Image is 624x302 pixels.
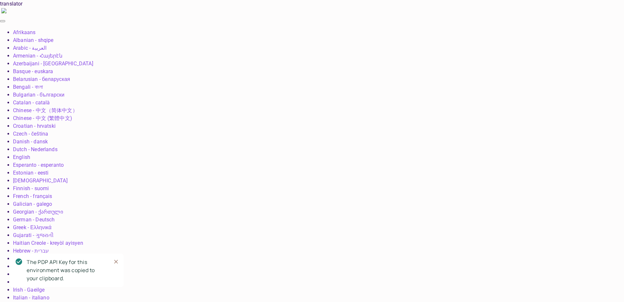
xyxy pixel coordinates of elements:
[13,146,58,152] a: Dutch - Nederlands
[13,177,68,184] a: [DEMOGRAPHIC_DATA]
[13,76,70,82] a: Belarusian - беларуская
[13,232,54,238] a: Gujarati - ગુજરાતી
[13,217,55,223] a: German - Deutsch
[13,248,49,254] a: Hebrew - ‎‫עברית‬‎
[13,68,53,74] a: Basque - euskara
[111,257,121,267] button: Close
[13,154,30,160] a: English
[13,123,56,129] a: Croatian - hrvatski
[13,193,52,199] a: French - français
[13,99,50,106] a: Catalan - català
[13,131,48,137] a: Czech - čeština
[13,115,72,121] a: Chinese - 中文 (繁體中文)
[13,60,93,67] a: Azerbaijani - [GEOGRAPHIC_DATA]
[13,84,43,90] a: Bengali - বাংলা
[13,162,64,168] a: Esperanto - esperanto
[13,224,52,230] a: Greek - Ελληνικά
[13,170,48,176] a: Estonian - eesti
[13,37,54,43] a: Albanian - shqipe
[13,107,78,113] a: Chinese - 中文（简体中文）
[1,8,6,13] img: right-arrow.png
[13,53,62,59] a: Armenian - Հայերէն
[13,295,49,301] a: Italian - italiano
[13,138,48,145] a: Danish - dansk
[13,240,83,246] a: Haitian Creole - kreyòl ayisyen
[13,185,49,191] a: Finnish - suomi
[13,201,52,207] a: Galician - galego
[13,45,46,51] a: Arabic - ‎‫العربية‬‎
[27,258,106,282] div: The PDP API Key for this environment was copied to your clipboard.
[13,209,63,215] a: Georgian - ქართული
[13,29,35,35] a: Afrikaans
[13,92,64,98] a: Bulgarian - български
